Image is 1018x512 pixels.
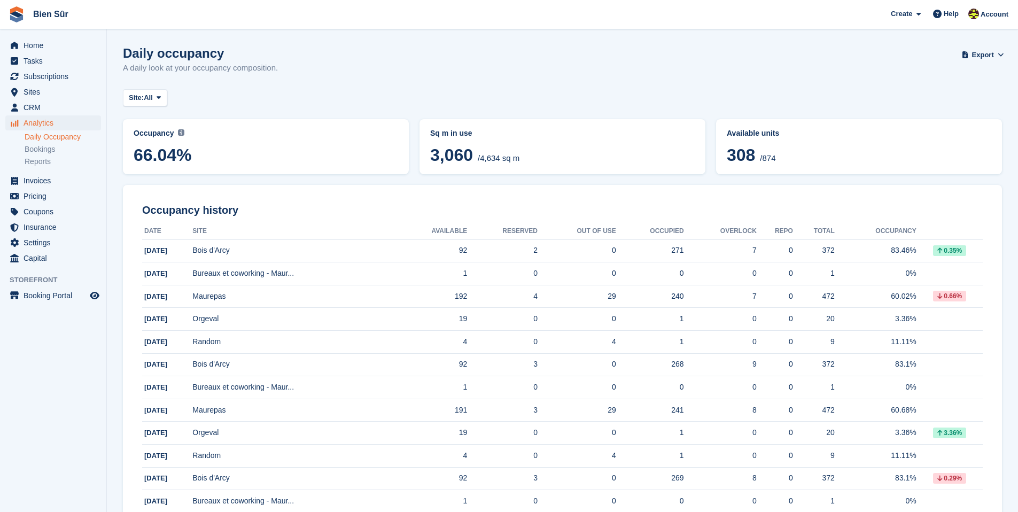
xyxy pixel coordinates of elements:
[538,308,616,331] td: 0
[144,292,167,300] span: [DATE]
[25,132,101,142] a: Daily Occupancy
[684,495,757,507] div: 0
[684,268,757,279] div: 0
[981,9,1008,20] span: Account
[24,288,88,303] span: Booking Portal
[757,291,793,302] div: 0
[793,422,835,445] td: 20
[5,204,101,219] a: menu
[430,129,472,137] span: Sq m in use
[467,262,538,285] td: 0
[933,473,966,484] div: 0.29%
[467,399,538,422] td: 3
[835,285,916,308] td: 60.02%
[538,239,616,262] td: 0
[5,220,101,235] a: menu
[467,353,538,376] td: 3
[933,428,966,438] div: 3.36%
[835,308,916,331] td: 3.36%
[757,382,793,393] div: 0
[395,422,467,445] td: 19
[793,467,835,490] td: 372
[538,331,616,354] td: 4
[395,399,467,422] td: 191
[757,450,793,461] div: 0
[684,450,757,461] div: 0
[616,359,684,370] div: 268
[5,235,101,250] a: menu
[5,288,101,303] a: menu
[757,427,793,438] div: 0
[192,353,395,376] td: Bois d'Arcy
[793,353,835,376] td: 372
[757,405,793,416] div: 0
[123,46,278,60] h1: Daily occupancy
[192,467,395,490] td: Bois d'Arcy
[793,262,835,285] td: 1
[467,376,538,399] td: 0
[757,336,793,347] div: 0
[395,331,467,354] td: 4
[134,145,398,165] span: 66.04%
[793,399,835,422] td: 472
[467,285,538,308] td: 4
[684,336,757,347] div: 0
[123,89,167,107] button: Site: All
[891,9,912,19] span: Create
[192,308,395,331] td: Orgeval
[757,223,793,240] th: Repo
[793,223,835,240] th: Total
[395,285,467,308] td: 192
[538,262,616,285] td: 0
[616,472,684,484] div: 269
[835,239,916,262] td: 83.46%
[538,376,616,399] td: 0
[192,239,395,262] td: Bois d'Arcy
[25,157,101,167] a: Reports
[616,427,684,438] div: 1
[24,173,88,188] span: Invoices
[129,92,144,103] span: Site:
[144,360,167,368] span: [DATE]
[467,223,538,240] th: Reserved
[538,399,616,422] td: 29
[467,422,538,445] td: 0
[395,376,467,399] td: 1
[5,84,101,99] a: menu
[192,422,395,445] td: Orgeval
[144,452,167,460] span: [DATE]
[727,128,991,139] abbr: Current percentage of units occupied or overlocked
[395,223,467,240] th: Available
[835,399,916,422] td: 60.68%
[395,262,467,285] td: 1
[142,223,192,240] th: Date
[835,422,916,445] td: 3.36%
[395,467,467,490] td: 92
[963,46,1002,64] button: Export
[757,268,793,279] div: 0
[968,9,979,19] img: Marie Tran
[684,472,757,484] div: 8
[24,220,88,235] span: Insurance
[538,445,616,468] td: 4
[684,359,757,370] div: 9
[760,153,775,162] span: /874
[395,445,467,468] td: 4
[757,472,793,484] div: 0
[192,445,395,468] td: Random
[192,376,395,399] td: Bureaux et coworking - Maur...
[616,245,684,256] div: 271
[616,291,684,302] div: 240
[835,331,916,354] td: 11.11%
[88,289,101,302] a: Preview store
[144,474,167,482] span: [DATE]
[944,9,959,19] span: Help
[835,223,916,240] th: Occupancy
[757,495,793,507] div: 0
[24,53,88,68] span: Tasks
[835,262,916,285] td: 0%
[144,338,167,346] span: [DATE]
[616,382,684,393] div: 0
[178,129,184,136] img: icon-info-grey-7440780725fd019a000dd9b08b2336e03edf1995a4989e88bcd33f0948082b44.svg
[684,382,757,393] div: 0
